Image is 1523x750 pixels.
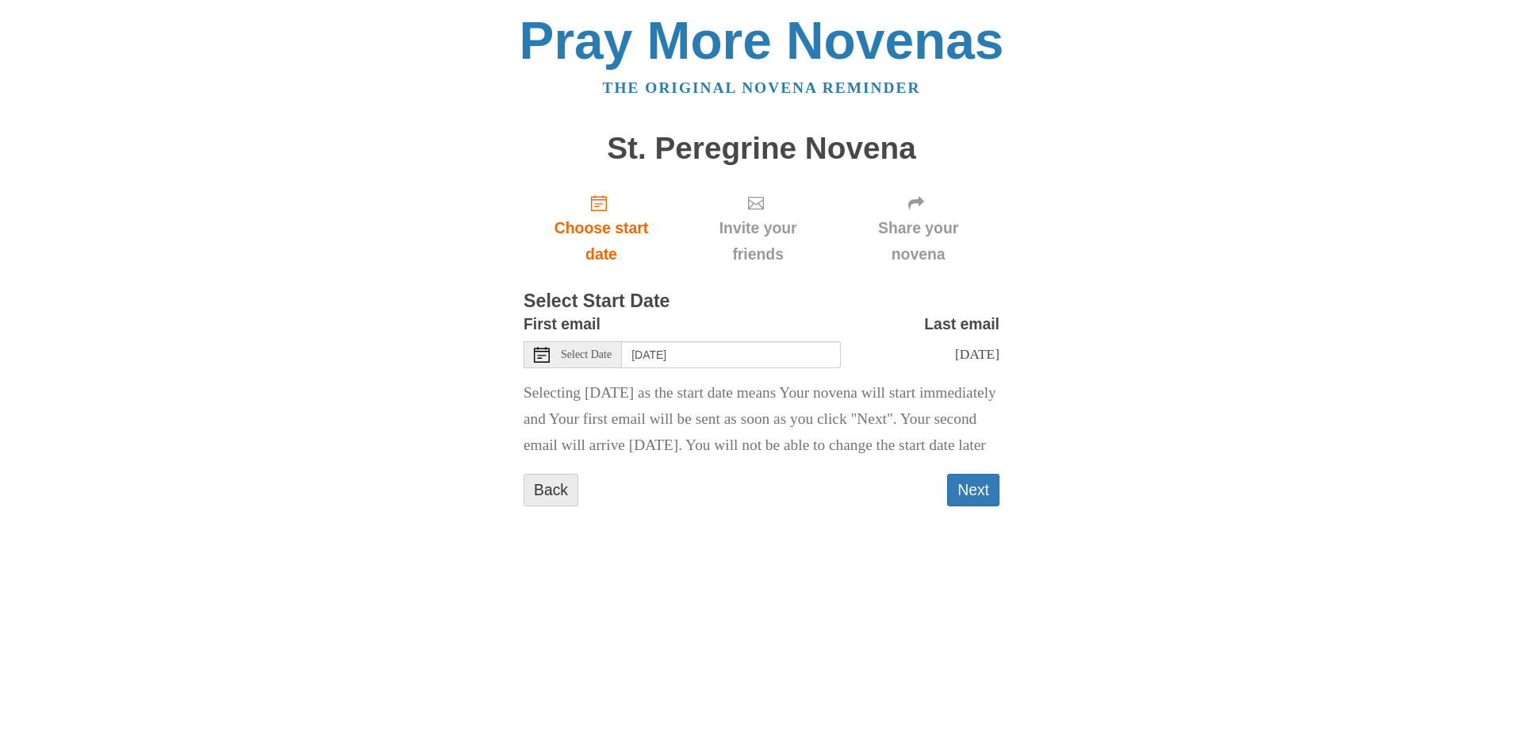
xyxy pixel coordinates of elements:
a: Choose start date [524,181,679,275]
span: Share your novena [853,215,984,267]
div: Click "Next" to confirm your start date first. [837,181,999,275]
label: First email [524,311,600,337]
a: Pray More Novenas [520,11,1004,70]
span: [DATE] [955,346,999,362]
a: Back [524,474,578,506]
div: Click "Next" to confirm your start date first. [679,181,837,275]
a: The original novena reminder [603,79,921,96]
input: Use the arrow keys to pick a date [622,341,841,368]
label: Last email [924,311,999,337]
span: Select Date [561,349,612,360]
button: Next [947,474,999,506]
p: Selecting [DATE] as the start date means Your novena will start immediately and Your first email ... [524,380,999,459]
h1: St. Peregrine Novena [524,132,999,166]
span: Invite your friends [695,215,821,267]
span: Choose start date [539,215,663,267]
h3: Select Start Date [524,291,999,312]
